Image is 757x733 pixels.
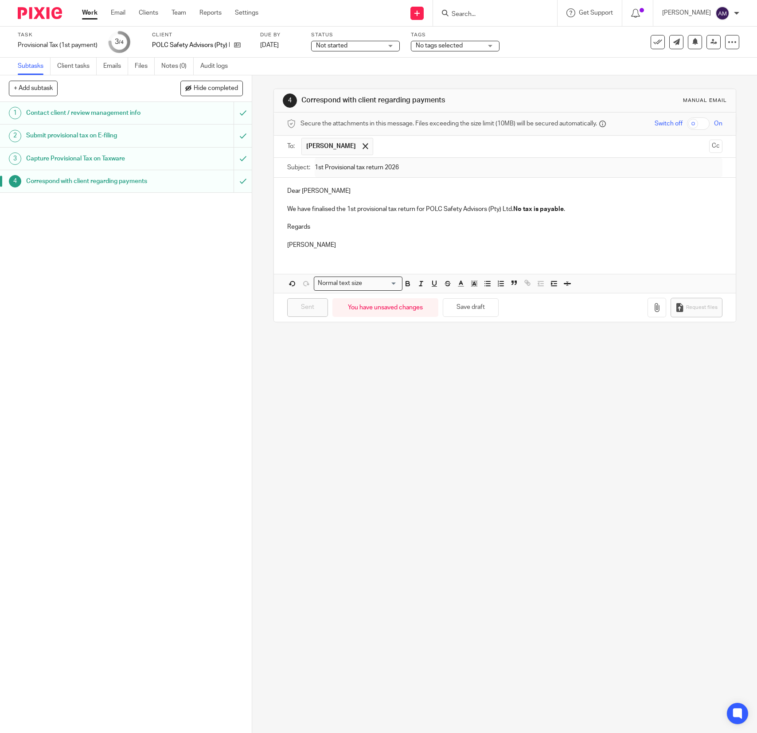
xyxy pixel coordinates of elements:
[655,119,683,128] span: Switch off
[287,241,722,250] p: [PERSON_NAME]
[235,8,258,17] a: Settings
[300,119,597,128] span: Secure the attachments in this message. Files exceeding the size limit (10MB) will be secured aut...
[119,40,124,45] small: /4
[287,205,722,214] p: We have finalised the 1st provisional tax return for POLC Safety Advisors (Pty) Ltd. .
[18,7,62,19] img: Pixie
[152,41,230,50] p: POLC Safety Advisors (Pty) Ltd
[316,43,347,49] span: Not started
[194,85,238,92] span: Hide completed
[18,41,98,50] div: Provisional Tax (1st payment)
[152,31,249,39] label: Client
[26,152,159,165] h1: Capture Provisional Tax on Taxware
[287,142,297,151] label: To:
[287,187,722,195] p: Dear [PERSON_NAME]
[26,129,159,142] h1: Submit provisional tax on E-filing
[411,31,499,39] label: Tags
[103,58,128,75] a: Emails
[111,8,125,17] a: Email
[82,8,98,17] a: Work
[316,279,364,288] span: Normal text size
[9,152,21,165] div: 3
[709,140,722,153] button: Cc
[180,81,243,96] button: Hide completed
[714,119,722,128] span: On
[287,298,328,317] input: Sent
[135,58,155,75] a: Files
[199,8,222,17] a: Reports
[311,31,400,39] label: Status
[332,298,438,317] div: You have unsaved changes
[301,96,523,105] h1: Correspond with client regarding payments
[9,81,58,96] button: + Add subtask
[115,37,124,47] div: 3
[260,31,300,39] label: Due by
[200,58,234,75] a: Audit logs
[579,10,613,16] span: Get Support
[18,58,51,75] a: Subtasks
[513,206,564,212] strong: No tax is payable
[686,304,718,311] span: Request files
[161,58,194,75] a: Notes (0)
[26,106,159,120] h1: Contact client / review management info
[451,11,531,19] input: Search
[18,31,98,39] label: Task
[57,58,97,75] a: Client tasks
[287,222,722,231] p: Regards
[662,8,711,17] p: [PERSON_NAME]
[9,175,21,187] div: 4
[683,97,727,104] div: Manual email
[365,279,397,288] input: Search for option
[443,298,499,317] button: Save draft
[283,94,297,108] div: 4
[416,43,463,49] span: No tags selected
[26,175,159,188] h1: Correspond with client regarding payments
[9,130,21,142] div: 2
[172,8,186,17] a: Team
[260,42,279,48] span: [DATE]
[287,163,310,172] label: Subject:
[139,8,158,17] a: Clients
[715,6,730,20] img: svg%3E
[671,298,722,318] button: Request files
[314,277,402,290] div: Search for option
[306,142,356,151] span: [PERSON_NAME]
[9,107,21,119] div: 1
